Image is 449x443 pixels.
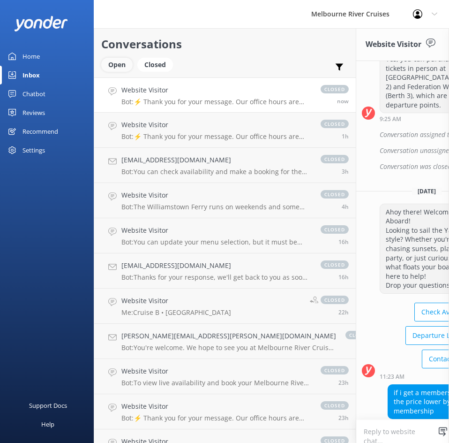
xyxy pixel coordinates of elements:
[121,155,311,165] h4: [EMAIL_ADDRESS][DOMAIN_NAME]
[338,238,349,246] span: Sep 08 2025 07:16pm (UTC +10:00) Australia/Sydney
[41,415,54,434] div: Help
[94,148,356,183] a: [EMAIL_ADDRESS][DOMAIN_NAME]Bot:You can check availability and make a booking for the Williamstow...
[321,366,349,374] span: closed
[121,238,311,246] p: Bot: You can update your menu selection, but it must be done by 1pm during office hours [DATE] - ...
[345,331,374,339] span: closed
[342,168,349,176] span: Sep 09 2025 08:20am (UTC +10:00) Australia/Sydney
[22,103,45,122] div: Reviews
[94,77,356,113] a: Website VisitorBot:⚡ Thank you for your message. Our office hours are Mon - Fri 9.30am - 5pm. We'...
[29,396,67,415] div: Support Docs
[121,190,311,200] h4: Website Visitor
[22,84,45,103] div: Chatbot
[101,59,137,69] a: Open
[121,414,311,422] p: Bot: ⚡ Thank you for your message. Our office hours are Mon - Fri 9.30am - 5pm. We'll get back to...
[121,379,311,387] p: Bot: To view live availability and book your Melbourne River Cruise experience, click [URL][DOMAI...
[412,187,442,195] span: [DATE]
[94,324,356,359] a: [PERSON_NAME][EMAIL_ADDRESS][PERSON_NAME][DOMAIN_NAME]Bot:You're welcome. We hope to see you at M...
[94,253,356,289] a: [EMAIL_ADDRESS][DOMAIN_NAME]Bot:Thanks for your response, we'll get back to you as soon as we can...
[22,122,58,141] div: Recommend
[342,203,349,211] span: Sep 09 2025 06:25am (UTC +10:00) Australia/Sydney
[22,47,40,66] div: Home
[321,190,349,199] span: closed
[121,120,311,130] h4: Website Visitor
[121,366,311,376] h4: Website Visitor
[338,308,349,316] span: Sep 08 2025 01:05pm (UTC +10:00) Australia/Sydney
[101,35,349,53] h2: Conversations
[321,225,349,234] span: closed
[14,16,68,31] img: yonder-white-logo.png
[94,394,356,429] a: Website VisitorBot:⚡ Thank you for your message. Our office hours are Mon - Fri 9.30am - 5pm. We'...
[121,260,311,271] h4: [EMAIL_ADDRESS][DOMAIN_NAME]
[380,116,401,122] strong: 9:25 AM
[94,218,356,253] a: Website VisitorBot:You can update your menu selection, but it must be done by 1pm during office h...
[121,85,311,95] h4: Website Visitor
[321,296,349,304] span: closed
[121,132,311,141] p: Bot: ⚡ Thank you for your message. Our office hours are Mon - Fri 9.30am - 5pm. We'll get back to...
[137,59,178,69] a: Closed
[342,132,349,140] span: Sep 09 2025 10:22am (UTC +10:00) Australia/Sydney
[338,379,349,387] span: Sep 08 2025 11:42am (UTC +10:00) Australia/Sydney
[121,225,311,236] h4: Website Visitor
[338,414,349,422] span: Sep 08 2025 11:26am (UTC +10:00) Australia/Sydney
[321,85,349,93] span: closed
[121,203,311,211] p: Bot: The Williamstown Ferry runs on weekends and some public holidays, with daily services during...
[22,66,40,84] div: Inbox
[22,141,45,160] div: Settings
[380,374,404,380] strong: 11:23 AM
[121,296,231,306] h4: Website Visitor
[121,273,311,282] p: Bot: Thanks for your response, we'll get back to you as soon as we can during opening hours.
[338,273,349,281] span: Sep 08 2025 06:49pm (UTC +10:00) Australia/Sydney
[101,58,133,72] div: Open
[121,344,336,352] p: Bot: You're welcome. We hope to see you at Melbourne River Cruises soon!
[121,98,311,106] p: Bot: ⚡ Thank you for your message. Our office hours are Mon - Fri 9.30am - 5pm. We'll get back to...
[321,120,349,128] span: closed
[94,289,356,324] a: Website VisitorMe:Cruise B • [GEOGRAPHIC_DATA]closed22h
[121,168,311,176] p: Bot: You can check availability and make a booking for the Williamstown Ferry online at [URL][DOM...
[321,155,349,163] span: closed
[94,113,356,148] a: Website VisitorBot:⚡ Thank you for your message. Our office hours are Mon - Fri 9.30am - 5pm. We'...
[94,183,356,218] a: Website VisitorBot:The Williamstown Ferry runs on weekends and some public holidays, with daily s...
[337,97,349,105] span: Sep 09 2025 11:23am (UTC +10:00) Australia/Sydney
[121,331,336,341] h4: [PERSON_NAME][EMAIL_ADDRESS][PERSON_NAME][DOMAIN_NAME]
[121,308,231,317] p: Me: Cruise B • [GEOGRAPHIC_DATA]
[366,38,421,51] h3: Website Visitor
[137,58,173,72] div: Closed
[321,401,349,410] span: closed
[121,401,311,412] h4: Website Visitor
[321,260,349,269] span: closed
[94,359,356,394] a: Website VisitorBot:To view live availability and book your Melbourne River Cruise experience, cli...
